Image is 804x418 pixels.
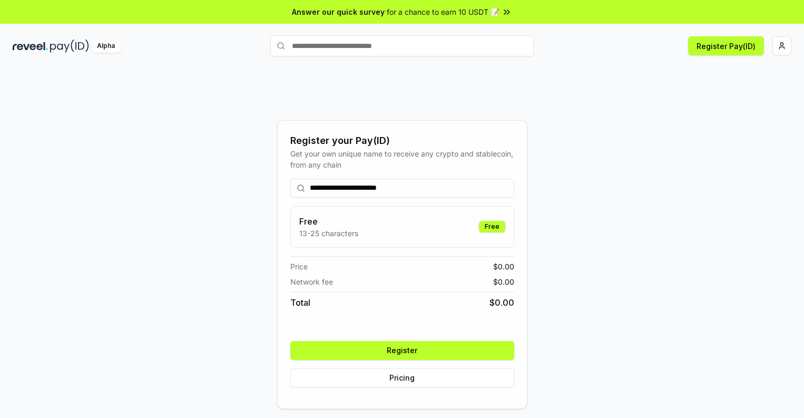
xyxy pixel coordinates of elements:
[50,40,89,53] img: pay_id
[290,368,514,387] button: Pricing
[688,36,764,55] button: Register Pay(ID)
[493,261,514,272] span: $ 0.00
[493,276,514,287] span: $ 0.00
[387,6,499,17] span: for a chance to earn 10 USDT 📝
[299,215,358,228] h3: Free
[290,148,514,170] div: Get your own unique name to receive any crypto and stablecoin, from any chain
[299,228,358,239] p: 13-25 characters
[91,40,121,53] div: Alpha
[290,296,310,309] span: Total
[479,221,505,232] div: Free
[290,133,514,148] div: Register your Pay(ID)
[290,261,308,272] span: Price
[489,296,514,309] span: $ 0.00
[290,341,514,360] button: Register
[13,40,48,53] img: reveel_dark
[290,276,333,287] span: Network fee
[292,6,385,17] span: Answer our quick survey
